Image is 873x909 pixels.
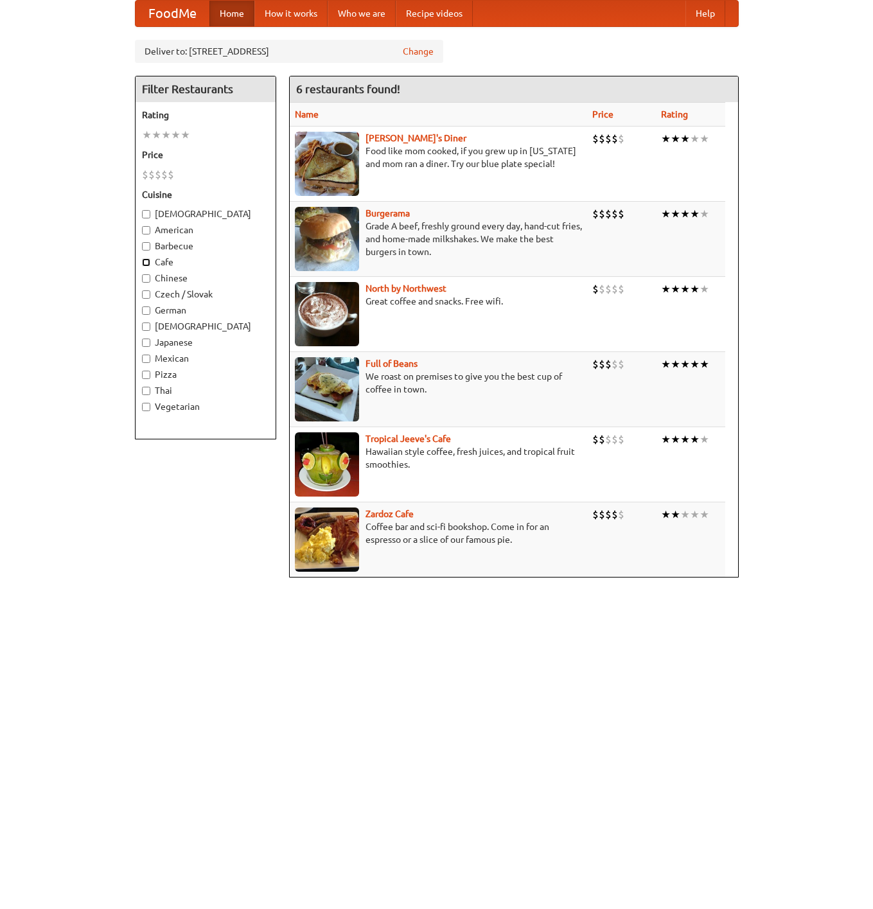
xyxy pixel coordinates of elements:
[328,1,396,26] a: Who we are
[142,188,269,201] h5: Cuisine
[661,507,671,522] li: ★
[181,128,190,142] li: ★
[700,357,709,371] li: ★
[396,1,473,26] a: Recipe videos
[295,132,359,196] img: sallys.jpg
[295,507,359,572] img: zardoz.jpg
[618,507,624,522] li: $
[142,274,150,283] input: Chinese
[605,132,612,146] li: $
[366,133,466,143] a: [PERSON_NAME]'s Diner
[671,207,680,221] li: ★
[612,282,618,296] li: $
[671,432,680,446] li: ★
[142,400,269,413] label: Vegetarian
[700,282,709,296] li: ★
[612,507,618,522] li: $
[366,283,446,294] b: North by Northwest
[142,320,269,333] label: [DEMOGRAPHIC_DATA]
[142,290,150,299] input: Czech / Slovak
[700,432,709,446] li: ★
[618,132,624,146] li: $
[142,306,150,315] input: German
[142,210,150,218] input: [DEMOGRAPHIC_DATA]
[690,357,700,371] li: ★
[142,384,269,397] label: Thai
[612,432,618,446] li: $
[161,168,168,182] li: $
[142,128,152,142] li: ★
[142,207,269,220] label: [DEMOGRAPHIC_DATA]
[685,1,725,26] a: Help
[612,132,618,146] li: $
[295,207,359,271] img: burgerama.jpg
[605,507,612,522] li: $
[366,208,410,218] a: Burgerama
[366,434,451,444] b: Tropical Jeeve's Cafe
[690,282,700,296] li: ★
[171,128,181,142] li: ★
[136,76,276,102] h4: Filter Restaurants
[209,1,254,26] a: Home
[618,432,624,446] li: $
[612,207,618,221] li: $
[295,432,359,497] img: jeeves.jpg
[403,45,434,58] a: Change
[155,168,161,182] li: $
[661,132,671,146] li: ★
[680,282,690,296] li: ★
[671,282,680,296] li: ★
[661,109,688,119] a: Rating
[690,432,700,446] li: ★
[680,207,690,221] li: ★
[142,339,150,347] input: Japanese
[142,368,269,381] label: Pizza
[254,1,328,26] a: How it works
[142,288,269,301] label: Czech / Slovak
[142,168,148,182] li: $
[295,357,359,421] img: beans.jpg
[142,258,150,267] input: Cafe
[700,132,709,146] li: ★
[592,207,599,221] li: $
[135,40,443,63] div: Deliver to: [STREET_ADDRESS]
[142,240,269,252] label: Barbecue
[661,282,671,296] li: ★
[366,509,414,519] a: Zardoz Cafe
[142,272,269,285] label: Chinese
[295,282,359,346] img: north.jpg
[168,168,174,182] li: $
[295,109,319,119] a: Name
[142,242,150,251] input: Barbecue
[661,207,671,221] li: ★
[142,403,150,411] input: Vegetarian
[295,220,582,258] p: Grade A beef, freshly ground every day, hand-cut fries, and home-made milkshakes. We make the bes...
[680,357,690,371] li: ★
[599,357,605,371] li: $
[295,145,582,170] p: Food like mom cooked, if you grew up in [US_STATE] and mom ran a diner. Try our blue plate special!
[142,109,269,121] h5: Rating
[142,387,150,395] input: Thai
[592,282,599,296] li: $
[605,357,612,371] li: $
[599,432,605,446] li: $
[592,507,599,522] li: $
[700,207,709,221] li: ★
[296,83,400,95] ng-pluralize: 6 restaurants found!
[671,357,680,371] li: ★
[366,358,418,369] a: Full of Beans
[142,371,150,379] input: Pizza
[142,355,150,363] input: Mexican
[142,224,269,236] label: American
[152,128,161,142] li: ★
[618,357,624,371] li: $
[680,432,690,446] li: ★
[612,357,618,371] li: $
[680,132,690,146] li: ★
[599,507,605,522] li: $
[592,357,599,371] li: $
[680,507,690,522] li: ★
[592,109,613,119] a: Price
